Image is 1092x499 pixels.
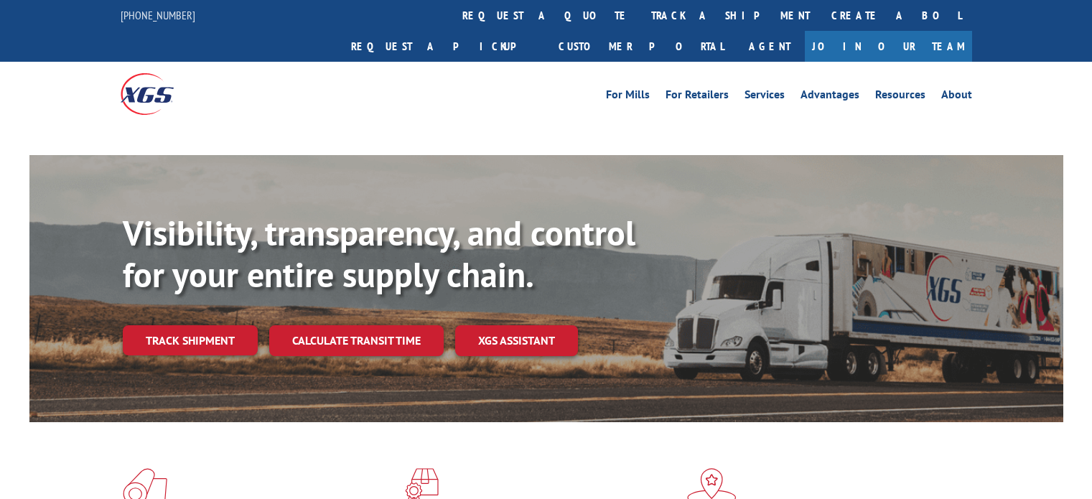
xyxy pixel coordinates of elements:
a: XGS ASSISTANT [455,325,578,356]
a: Resources [875,89,925,105]
a: For Mills [606,89,650,105]
a: For Retailers [666,89,729,105]
a: Request a pickup [340,31,548,62]
a: [PHONE_NUMBER] [121,8,195,22]
a: Agent [734,31,805,62]
a: Join Our Team [805,31,972,62]
a: Services [745,89,785,105]
a: Advantages [801,89,859,105]
b: Visibility, transparency, and control for your entire supply chain. [123,210,635,297]
a: Track shipment [123,325,258,355]
a: Customer Portal [548,31,734,62]
a: About [941,89,972,105]
a: Calculate transit time [269,325,444,356]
